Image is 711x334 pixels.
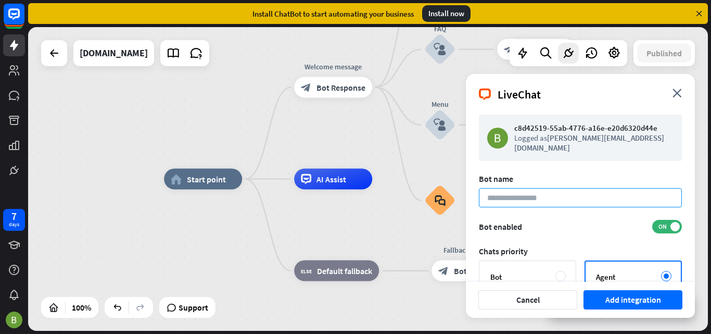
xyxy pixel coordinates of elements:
div: Fallback message [424,245,517,255]
div: Menu [409,99,471,109]
span: Support [179,299,208,316]
div: Welcome message [286,61,380,71]
i: block_bot_response [301,82,311,92]
i: close [672,89,682,97]
div: Bot name [479,174,682,184]
p: c8d42519-55ab-4776-a16e-e20d6320d44e [514,123,674,133]
i: home_2 [171,174,182,184]
span: Bot Response [454,266,503,276]
div: Logged as [514,123,674,153]
span: Default fallback [317,266,372,276]
div: FAQ [409,23,471,34]
div: days [9,221,19,228]
i: block_user_input [434,119,446,131]
i: block_fallback [301,266,312,276]
span: AI Assist [316,174,346,184]
span: ON [654,222,670,231]
div: Install ChatBot to start automating your business [252,9,414,19]
span: LiveChat [498,87,541,102]
i: block_user_input [434,43,446,56]
div: 100% [69,299,94,316]
div: Install now [422,5,471,22]
span: Bot Response [316,82,365,92]
i: block_bot_response [438,266,449,276]
i: block_bot_response [504,44,514,55]
button: Published [637,44,691,63]
a: 7 days [3,209,25,231]
span: Bot enabled [479,221,522,232]
button: Add integration [583,290,682,310]
div: Agent [596,272,670,282]
button: Open LiveChat chat widget [8,4,40,35]
button: Cancel [478,290,577,310]
span: [PERSON_NAME][EMAIL_ADDRESS][DOMAIN_NAME] [514,133,664,153]
div: olivhealthcare.com [80,40,148,66]
i: block_faq [435,195,446,206]
div: Chats priority [479,246,682,256]
div: Bot [490,272,565,282]
div: 7 [11,212,17,221]
span: Start point [187,174,226,184]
